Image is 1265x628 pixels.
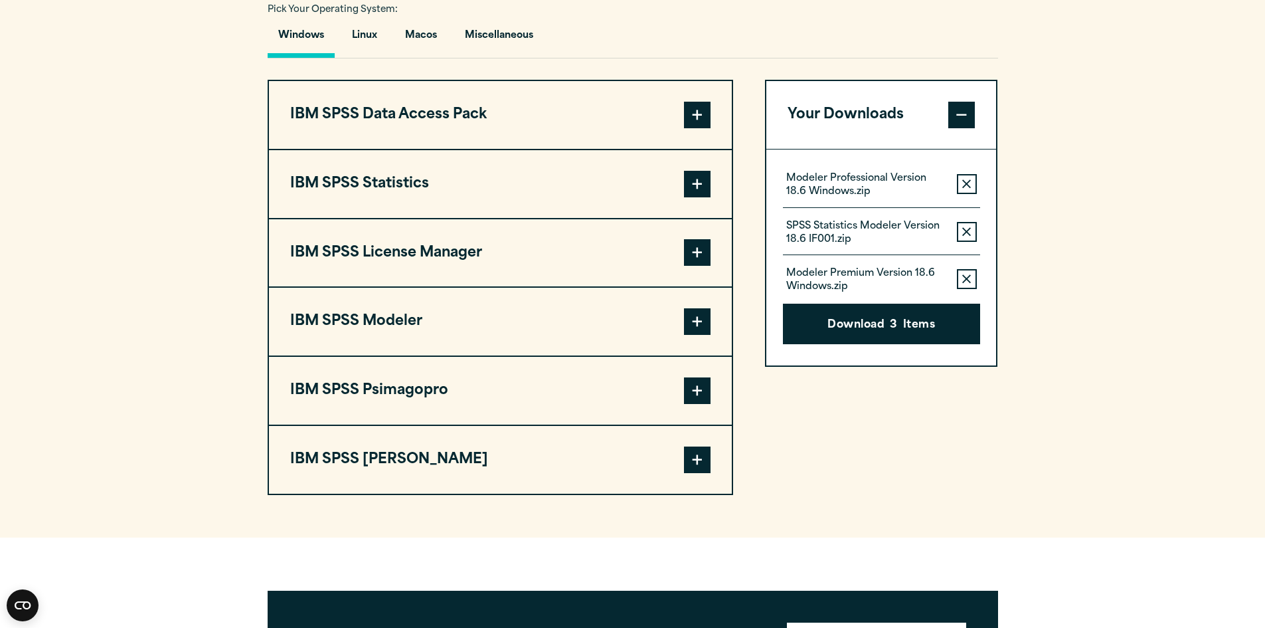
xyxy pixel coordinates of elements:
button: Macos [394,20,448,58]
button: IBM SPSS Data Access Pack [269,81,732,149]
span: 3 [890,317,897,334]
button: IBM SPSS License Manager [269,219,732,287]
p: SPSS Statistics Modeler Version 18.6 IF001.zip [786,220,946,247]
button: Open CMP widget [7,589,39,621]
button: IBM SPSS Psimagopro [269,357,732,425]
button: Miscellaneous [454,20,544,58]
button: Windows [268,20,335,58]
button: IBM SPSS [PERSON_NAME] [269,426,732,494]
span: Pick Your Operating System: [268,5,398,14]
div: Your Downloads [766,149,997,366]
button: Linux [341,20,388,58]
button: IBM SPSS Modeler [269,288,732,356]
button: Download3Items [783,304,980,345]
button: IBM SPSS Statistics [269,150,732,218]
p: Modeler Professional Version 18.6 Windows.zip [786,172,946,199]
p: Modeler Premium Version 18.6 Windows.zip [786,267,946,294]
button: Your Downloads [766,81,997,149]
